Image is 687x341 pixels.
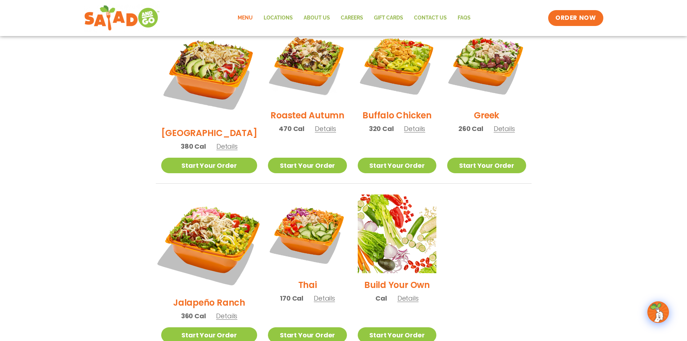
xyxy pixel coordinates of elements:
[447,158,526,173] a: Start Your Order
[173,296,245,309] h2: Jalapeño Ranch
[270,109,344,122] h2: Roasted Autumn
[358,194,436,273] img: Product photo for Build Your Own
[409,10,452,26] a: Contact Us
[181,141,206,151] span: 380 Cal
[494,124,515,133] span: Details
[648,302,668,322] img: wpChatIcon
[268,194,347,273] img: Product photo for Thai Salad
[314,294,335,303] span: Details
[555,14,596,22] span: ORDER NOW
[280,293,303,303] span: 170 Cal
[216,311,237,320] span: Details
[447,25,526,104] img: Product photo for Greek Salad
[375,293,387,303] span: Cal
[216,142,238,151] span: Details
[369,10,409,26] a: GIFT CARDS
[358,25,436,104] img: Product photo for Buffalo Chicken Salad
[358,158,436,173] a: Start Your Order
[232,10,258,26] a: Menu
[474,109,499,122] h2: Greek
[279,124,304,134] span: 470 Cal
[315,124,336,133] span: Details
[458,124,483,134] span: 260 Cal
[258,10,298,26] a: Locations
[298,279,317,291] h2: Thai
[84,4,160,32] img: new-SAG-logo-768×292
[404,124,425,133] span: Details
[161,25,257,121] img: Product photo for BBQ Ranch Salad
[548,10,603,26] a: ORDER NOW
[161,158,257,173] a: Start Your Order
[298,10,335,26] a: About Us
[452,10,476,26] a: FAQs
[364,279,430,291] h2: Build Your Own
[181,311,206,321] span: 360 Cal
[153,186,265,299] img: Product photo for Jalapeño Ranch Salad
[369,124,394,134] span: 320 Cal
[335,10,369,26] a: Careers
[232,10,476,26] nav: Menu
[161,127,257,139] h2: [GEOGRAPHIC_DATA]
[397,294,419,303] span: Details
[268,25,347,104] img: Product photo for Roasted Autumn Salad
[362,109,431,122] h2: Buffalo Chicken
[268,158,347,173] a: Start Your Order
